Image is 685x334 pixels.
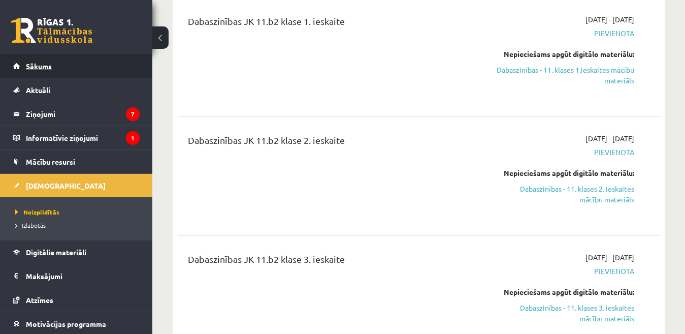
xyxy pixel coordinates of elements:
i: 1 [126,131,140,145]
legend: Maksājumi [26,264,140,288]
span: Pievienota [496,147,634,158]
span: [DATE] - [DATE] [585,14,634,25]
a: Digitālie materiāli [13,240,140,264]
a: Maksājumi [13,264,140,288]
a: Rīgas 1. Tālmācības vidusskola [11,18,92,43]
a: Dabaszinības - 11. klases 1.ieskaites mācību materiāls [496,65,634,86]
span: [DEMOGRAPHIC_DATA] [26,181,106,190]
a: Informatīvie ziņojumi1 [13,126,140,149]
a: Dabaszinības - 11. klases 2. ieskaites mācību materiāls [496,184,634,205]
span: Izlabotās [15,221,46,229]
div: Nepieciešams apgūt digitālo materiālu: [496,49,634,59]
span: Aktuāli [26,85,50,95]
a: Atzīmes [13,288,140,312]
span: Mācību resursi [26,157,75,166]
span: Neizpildītās [15,208,59,216]
span: Atzīmes [26,295,53,305]
a: Ziņojumi7 [13,102,140,126]
a: [DEMOGRAPHIC_DATA] [13,174,140,197]
span: Motivācijas programma [26,319,106,328]
span: Digitālie materiāli [26,248,86,257]
a: Dabaszinības - 11. klases 3. ieskaites mācību materiāls [496,302,634,324]
a: Neizpildītās [15,207,142,217]
div: Dabaszinības JK 11.b2 klase 1. ieskaite [188,14,480,33]
legend: Informatīvie ziņojumi [26,126,140,149]
a: Mācību resursi [13,150,140,173]
i: 7 [126,107,140,121]
span: Pievienota [496,266,634,277]
a: Izlabotās [15,221,142,230]
span: [DATE] - [DATE] [585,133,634,144]
div: Nepieciešams apgūt digitālo materiālu: [496,168,634,178]
div: Nepieciešams apgūt digitālo materiālu: [496,287,634,297]
legend: Ziņojumi [26,102,140,126]
a: Sākums [13,54,140,78]
span: Pievienota [496,28,634,39]
span: [DATE] - [DATE] [585,252,634,263]
div: Dabaszinības JK 11.b2 klase 3. ieskaite [188,252,480,271]
div: Dabaszinības JK 11.b2 klase 2. ieskaite [188,133,480,152]
a: Aktuāli [13,78,140,102]
span: Sākums [26,62,52,71]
